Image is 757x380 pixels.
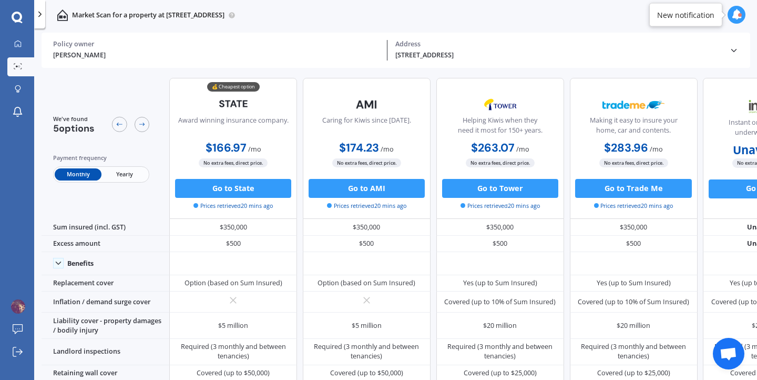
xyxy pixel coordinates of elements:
[72,11,224,20] p: Market Scan for a property at [STREET_ADDRESS]
[516,145,529,154] span: / mo
[53,115,95,123] span: We've found
[207,82,260,92] div: 💰 Cheapest option
[169,219,297,236] div: $350,000
[650,145,663,154] span: / mo
[303,236,431,253] div: $500
[339,141,379,155] b: $174.23
[309,179,425,198] button: Go to AMI
[469,93,531,116] img: Tower.webp
[202,93,264,115] img: State-text-1.webp
[218,321,248,331] div: $5 million
[42,313,169,339] div: Liability cover - property damages / bodily injury
[464,368,537,378] div: Covered (up to $25,000)
[53,122,95,135] span: 5 options
[395,40,722,48] div: Address
[193,202,273,210] span: Prices retrieved 20 mins ago
[310,342,424,361] div: Required (3 monthly and between tenancies)
[599,158,668,167] span: No extra fees, direct price.
[381,145,394,154] span: / mo
[101,168,148,181] span: Yearly
[55,168,101,181] span: Monthly
[248,145,261,154] span: / mo
[657,9,714,20] div: New notification
[177,342,290,361] div: Required (3 monthly and between tenancies)
[11,299,25,314] img: ACg8ocJ7PTLWNJ9eIUOzJGCClathTP9PF0LmSFHUQQUkcD_Sr4_vFslw=s96-c
[169,236,297,253] div: $500
[318,278,415,288] div: Option (based on Sum Insured)
[42,275,169,292] div: Replacement cover
[577,342,690,361] div: Required (3 monthly and between tenancies)
[466,158,535,167] span: No extra fees, direct price.
[67,259,94,268] div: Benefits
[602,93,665,116] img: Trademe.webp
[206,141,247,155] b: $166.97
[471,141,515,155] b: $263.07
[436,219,564,236] div: $350,000
[443,342,557,361] div: Required (3 monthly and between tenancies)
[436,236,564,253] div: $500
[42,236,169,253] div: Excess amount
[442,179,558,198] button: Go to Tower
[578,116,689,139] div: Making it easy to insure your home, car and contents.
[395,51,722,61] div: [STREET_ADDRESS]
[303,219,431,236] div: $350,000
[327,202,406,210] span: Prices retrieved 20 mins ago
[53,40,380,48] div: Policy owner
[578,297,689,307] div: Covered (up to 10% of Sum Insured)
[483,321,517,331] div: $20 million
[42,339,169,365] div: Landlord inspections
[352,321,382,331] div: $5 million
[575,179,691,198] button: Go to Trade Me
[713,338,744,369] a: Open chat
[570,219,698,236] div: $350,000
[444,116,556,139] div: Helping Kiwis when they need it most for 150+ years.
[604,141,648,155] b: $283.96
[42,292,169,313] div: Inflation / demand surge cover
[53,51,380,61] div: [PERSON_NAME]
[444,297,556,307] div: Covered (up to 10% of Sum Insured)
[199,158,268,167] span: No extra fees, direct price.
[330,368,403,378] div: Covered (up to $50,000)
[594,202,673,210] span: Prices retrieved 20 mins ago
[57,9,68,21] img: home-and-contents.b802091223b8502ef2dd.svg
[570,236,698,253] div: $500
[185,278,282,288] div: Option (based on Sum Insured)
[322,116,411,139] div: Caring for Kiwis since [DATE].
[175,179,291,198] button: Go to State
[597,278,671,288] div: Yes (up to Sum Insured)
[332,158,401,167] span: No extra fees, direct price.
[461,202,540,210] span: Prices retrieved 20 mins ago
[197,368,270,378] div: Covered (up to $50,000)
[42,219,169,236] div: Sum insured (incl. GST)
[617,321,650,331] div: $20 million
[335,93,398,116] img: AMI-text-1.webp
[178,116,289,139] div: Award winning insurance company.
[463,278,537,288] div: Yes (up to Sum Insured)
[597,368,670,378] div: Covered (up to $25,000)
[53,153,150,163] div: Payment frequency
